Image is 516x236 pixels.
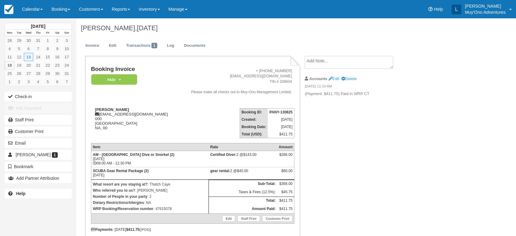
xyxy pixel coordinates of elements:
[137,24,158,32] span: [DATE]
[277,143,294,151] th: Amount
[91,227,294,232] div: : [DATE] ( )
[53,61,62,69] a: 23
[237,169,248,173] span: $40.00
[33,30,43,36] th: Thu
[210,153,236,157] strong: Certified Diver
[53,69,62,78] a: 30
[81,40,104,52] a: Invoice
[24,53,33,61] a: 13
[33,36,43,45] a: 31
[5,115,72,125] a: Staff Print
[16,152,51,157] span: [PERSON_NAME]
[277,188,294,197] td: $45.75
[62,53,71,61] a: 17
[104,40,121,52] a: Edit
[31,24,45,29] strong: [DATE]
[14,53,24,61] a: 12
[14,45,24,53] a: 5
[5,69,14,78] a: 25
[179,68,292,95] address: + [PHONE_NUMBER] [EMAIL_ADDRESS][DOMAIN_NAME] TIN # 206604 Please make all checks out to Muy-Ono ...
[16,191,25,196] b: Help
[53,30,62,36] th: Sat
[62,78,71,86] a: 7
[24,45,33,53] a: 6
[24,69,33,78] a: 27
[179,40,210,52] a: Documents
[14,69,24,78] a: 26
[5,61,14,69] a: 18
[93,206,207,212] p: : 47615078
[5,92,72,101] button: Check-in
[52,152,58,158] span: 1
[93,181,207,187] p: : Thatch Caye
[53,78,62,86] a: 6
[210,169,230,173] strong: gear rental
[309,76,327,81] strong: Accounts
[62,45,71,53] a: 10
[95,107,129,112] strong: [PERSON_NAME]
[14,30,24,36] th: Tue
[268,131,294,138] td: $411.75
[5,173,72,183] button: Add Partner Attribution
[33,61,43,69] a: 21
[151,43,157,48] span: 1
[91,167,209,180] td: [DATE]
[209,151,277,167] td: 2 @
[240,131,268,138] th: Total (USD):
[240,109,268,116] th: Booking ID:
[268,123,294,131] td: [DATE]
[434,7,443,12] span: Help
[33,78,43,86] a: 4
[91,227,113,232] strong: Payments
[24,36,33,45] a: 30
[5,138,72,148] button: Email
[452,5,461,14] div: L
[465,9,506,15] p: Muy'Ono Adventures
[5,162,72,171] button: Bookmark
[122,40,162,52] a: Transactions1
[93,188,135,193] strong: Who referred you to us?
[5,30,14,36] th: Mon
[209,197,277,205] th: Total:
[279,169,293,178] div: $80.00
[279,153,293,162] div: $286.00
[93,200,207,206] p: : NA
[43,61,53,69] a: 22
[33,45,43,53] a: 7
[5,36,14,45] a: 28
[24,61,33,69] a: 20
[33,53,43,61] a: 14
[43,36,53,45] a: 1
[428,7,433,11] i: Help
[5,78,14,86] a: 1
[305,84,408,90] em: [DATE] 11:10 AM
[93,187,207,194] p: : [PERSON_NAME]
[43,53,53,61] a: 15
[209,205,277,213] th: Amount Paid:
[62,30,71,36] th: Sun
[43,69,53,78] a: 29
[91,74,135,85] a: Paid
[341,76,357,81] a: Delete
[93,201,144,205] strong: Dietary Restrictions/Allergies
[14,61,24,69] a: 19
[5,127,72,136] a: Customer Print
[33,69,43,78] a: 28
[240,123,268,131] th: Booking Date:
[14,78,24,86] a: 2
[62,36,71,45] a: 3
[43,30,53,36] th: Fri
[24,30,33,36] th: Wed
[91,151,209,167] td: [DATE] 08:00 AM - 12:30 PM
[24,78,33,86] a: 3
[126,227,139,232] strong: $411.75
[209,180,277,188] th: Sub-Total:
[4,5,13,14] img: checkfront-main-nav-mini-logo.png
[209,188,277,197] td: Taxes & Fees (12.5%):
[269,110,293,114] strong: PANY-130825
[93,194,147,199] strong: Number of People in your party
[240,116,268,123] th: Created:
[277,180,294,188] td: $366.00
[14,36,24,45] a: 29
[91,74,137,85] em: Paid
